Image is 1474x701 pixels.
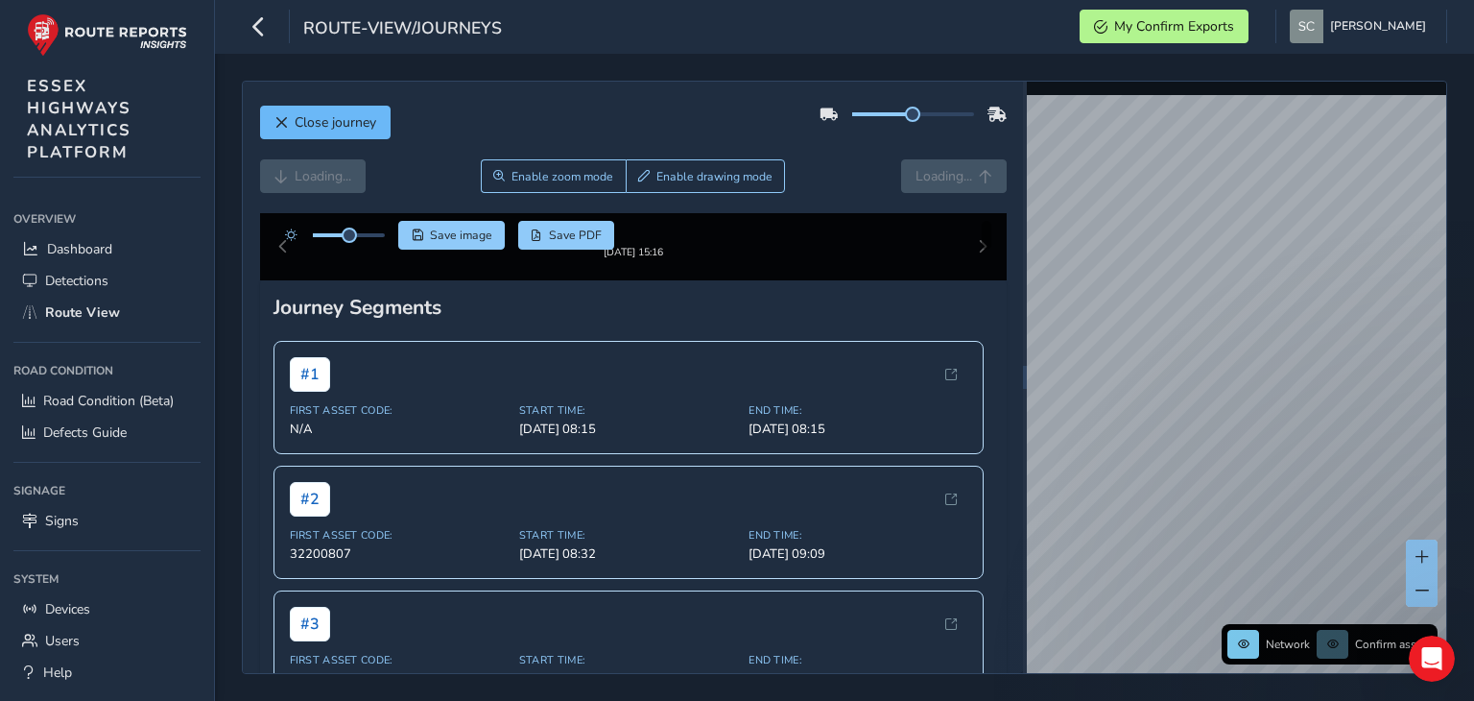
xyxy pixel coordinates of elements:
[27,13,187,57] img: rr logo
[295,113,376,132] span: Close journey
[13,593,201,625] a: Devices
[290,497,330,532] span: # 2
[430,228,492,243] span: Save image
[1355,637,1432,652] span: Confirm assets
[481,159,626,193] button: Zoom
[549,228,602,243] span: Save PDF
[1080,10,1248,43] button: My Confirm Exports
[13,505,201,537] a: Signs
[626,159,786,193] button: Draw
[13,385,201,417] a: Road Condition (Beta)
[290,668,508,683] span: First Asset Code:
[13,356,201,385] div: Road Condition
[13,657,201,689] a: Help
[43,423,127,442] span: Defects Guide
[27,75,131,163] span: ESSEX HIGHWAYS ANALYTICS PLATFORM
[273,309,993,336] div: Journey Segments
[519,419,737,433] span: Start Time:
[43,664,72,682] span: Help
[519,561,737,578] span: [DATE] 08:32
[749,436,966,453] span: [DATE] 08:15
[290,544,508,558] span: First Asset Code:
[290,561,508,578] span: 32200807
[45,600,90,618] span: Devices
[13,233,201,265] a: Dashboard
[45,632,80,650] span: Users
[398,221,505,250] button: Save
[749,419,966,433] span: End Time:
[290,622,330,657] span: # 3
[45,303,120,322] span: Route View
[1330,10,1426,43] span: [PERSON_NAME]
[43,392,174,410] span: Road Condition (Beta)
[1409,636,1455,682] iframe: Intercom live chat
[13,625,201,657] a: Users
[13,565,201,593] div: System
[518,221,615,250] button: PDF
[13,417,201,448] a: Defects Guide
[519,436,737,453] span: [DATE] 08:15
[45,272,108,290] span: Detections
[749,561,966,578] span: [DATE] 09:09
[290,419,508,433] span: First Asset Code:
[47,240,112,258] span: Dashboard
[749,668,966,683] span: End Time:
[13,297,201,328] a: Route View
[749,544,966,558] span: End Time:
[45,512,79,530] span: Signs
[575,260,692,275] div: [DATE] 15:16
[13,476,201,505] div: Signage
[303,16,502,43] span: route-view/journeys
[519,668,737,683] span: Start Time:
[1266,637,1310,652] span: Network
[511,169,613,184] span: Enable zoom mode
[260,106,391,139] button: Close journey
[1290,10,1323,43] img: diamond-layout
[13,265,201,297] a: Detections
[290,436,508,453] span: N/A
[290,373,330,407] span: # 1
[519,544,737,558] span: Start Time:
[1290,10,1433,43] button: [PERSON_NAME]
[1114,17,1234,36] span: My Confirm Exports
[575,242,692,260] img: Thumbnail frame
[656,169,773,184] span: Enable drawing mode
[13,205,201,233] div: Overview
